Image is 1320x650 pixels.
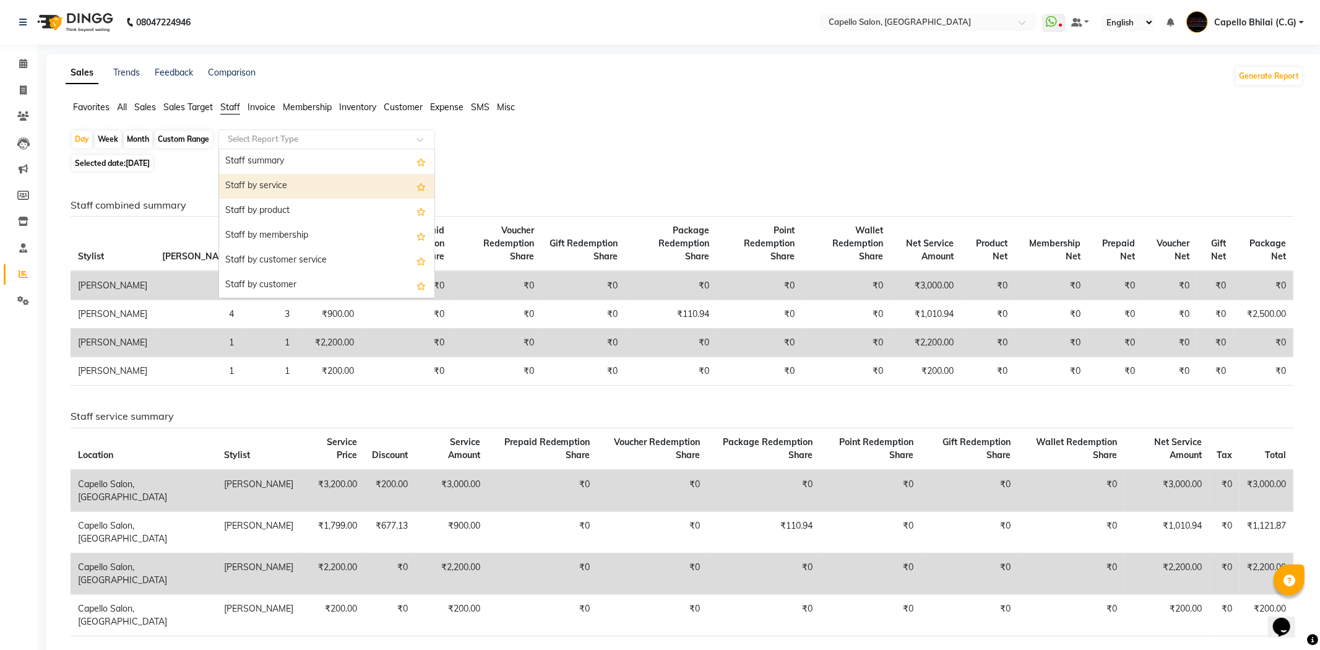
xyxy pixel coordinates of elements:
[1197,357,1233,386] td: ₹0
[71,357,155,386] td: [PERSON_NAME]
[962,357,1015,386] td: ₹0
[241,329,297,357] td: 1
[220,102,240,113] span: Staff
[155,67,193,78] a: Feedback
[471,102,490,113] span: SMS
[301,511,365,553] td: ₹1,799.00
[361,300,452,329] td: ₹0
[1209,553,1240,594] td: ₹0
[71,329,155,357] td: [PERSON_NAME]
[1102,238,1135,262] span: Prepaid Net
[504,436,590,461] span: Prepaid Redemption Share
[625,271,717,300] td: ₹0
[1214,16,1296,29] span: Capello Bhilai (C.G)
[162,251,234,262] span: [PERSON_NAME]
[802,329,891,357] td: ₹0
[155,131,212,148] div: Custom Range
[832,225,883,262] span: Wallet Redemption Share
[217,470,301,512] td: [PERSON_NAME]
[1240,470,1293,512] td: ₹3,000.00
[1186,11,1208,33] img: Capello Bhilai (C.G)
[1142,357,1197,386] td: ₹0
[1233,357,1293,386] td: ₹0
[365,553,415,594] td: ₹0
[113,67,140,78] a: Trends
[1015,271,1088,300] td: ₹0
[1197,329,1233,357] td: ₹0
[976,238,1007,262] span: Product Net
[820,511,921,553] td: ₹0
[134,102,156,113] span: Sales
[921,594,1019,636] td: ₹0
[1142,300,1197,329] td: ₹0
[71,594,217,636] td: Capello Salon, [GEOGRAPHIC_DATA]
[820,553,921,594] td: ₹0
[488,511,597,553] td: ₹0
[962,271,1015,300] td: ₹0
[907,238,954,262] span: Net Service Amount
[416,179,426,194] span: Add this report to Favorites List
[136,5,191,40] b: 08047224946
[219,149,434,174] div: Staff summary
[71,300,155,329] td: [PERSON_NAME]
[1015,357,1088,386] td: ₹0
[301,594,365,636] td: ₹200.00
[327,436,357,461] span: Service Price
[365,594,415,636] td: ₹0
[1240,553,1293,594] td: ₹2,200.00
[452,271,542,300] td: ₹0
[283,102,332,113] span: Membership
[707,511,820,553] td: ₹110.94
[297,357,361,386] td: ₹200.00
[155,357,241,386] td: 1
[416,228,426,243] span: Add this report to Favorites List
[126,158,150,168] span: [DATE]
[658,225,709,262] span: Package Redemption Share
[78,251,104,262] span: Stylist
[1018,511,1124,553] td: ₹0
[1249,238,1286,262] span: Package Net
[962,300,1015,329] td: ₹0
[614,436,700,461] span: Voucher Redemption Share
[155,300,241,329] td: 4
[301,553,365,594] td: ₹2,200.00
[219,223,434,248] div: Staff by membership
[297,329,361,357] td: ₹2,200.00
[365,470,415,512] td: ₹200.00
[483,225,534,262] span: Voucher Redemption Share
[802,300,891,329] td: ₹0
[71,271,155,300] td: [PERSON_NAME]
[1197,271,1233,300] td: ₹0
[707,470,820,512] td: ₹0
[541,271,624,300] td: ₹0
[1015,329,1088,357] td: ₹0
[1240,594,1293,636] td: ₹200.00
[415,470,488,512] td: ₹3,000.00
[415,594,488,636] td: ₹200.00
[1142,271,1197,300] td: ₹0
[1197,300,1233,329] td: ₹0
[598,511,707,553] td: ₹0
[598,594,707,636] td: ₹0
[1217,449,1232,461] span: Tax
[1240,511,1293,553] td: ₹1,121.87
[1015,300,1088,329] td: ₹0
[921,553,1019,594] td: ₹0
[452,357,542,386] td: ₹0
[297,300,361,329] td: ₹900.00
[372,449,408,461] span: Discount
[217,553,301,594] td: [PERSON_NAME]
[415,511,488,553] td: ₹900.00
[1211,238,1226,262] span: Gift Net
[71,470,217,512] td: Capello Salon, [GEOGRAPHIC_DATA]
[541,329,624,357] td: ₹0
[219,199,434,223] div: Staff by product
[1209,594,1240,636] td: ₹0
[416,253,426,268] span: Add this report to Favorites List
[891,271,962,300] td: ₹3,000.00
[155,329,241,357] td: 1
[32,5,116,40] img: logo
[1124,594,1209,636] td: ₹200.00
[1018,553,1124,594] td: ₹0
[717,357,802,386] td: ₹0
